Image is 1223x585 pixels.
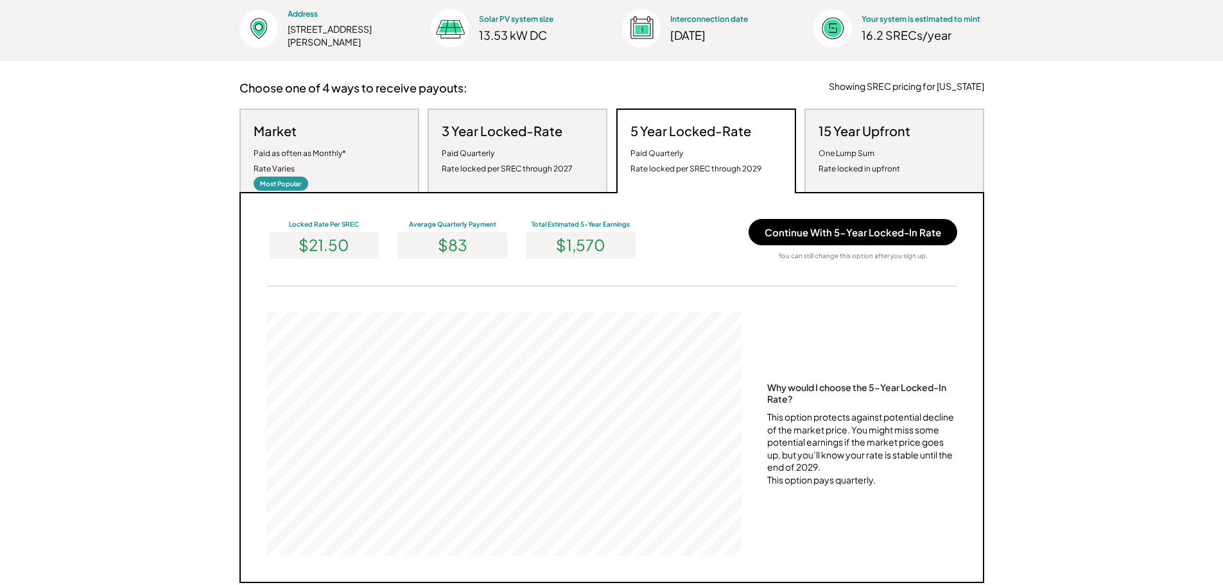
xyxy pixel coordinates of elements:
div: Locked Rate Per SREC [266,220,382,229]
div: Why would I choose the 5-Year Locked-In Rate? [767,381,957,405]
div: Total Estimated 5-Year Earnings [523,220,639,229]
img: Interconnection%403x.png [622,9,661,48]
div: Most Popular [254,177,308,191]
h3: 3 Year Locked-Rate [442,123,562,139]
div: You can still change this option after you sign up. [778,252,928,260]
div: 13.53 kW DC [479,28,591,42]
img: Size%403x.png [431,9,469,48]
div: 16.2 SRECs/year [862,28,984,42]
div: [STREET_ADDRESS][PERSON_NAME] [288,23,400,48]
div: Solar PV system size [479,14,591,25]
div: $83 [398,232,507,258]
div: Your system is estimated to mint [862,14,980,25]
div: $21.50 [270,232,379,258]
div: This option protects against potential decline of the market price. You might miss some potential... [767,411,957,487]
div: [DATE] [670,28,783,42]
button: Continue With 5-Year Locked-In Rate [749,219,957,245]
div: Paid Quarterly Rate locked per SREC through 2027 [442,146,573,177]
h3: 5 Year Locked-Rate [630,123,751,139]
div: Paid Quarterly Rate locked per SREC through 2029 [630,146,761,177]
h3: Market [254,123,297,139]
div: Average Quarterly Payment [395,220,510,229]
div: Interconnection date [670,14,783,25]
h3: Choose one of 4 ways to receive payouts: [239,80,467,95]
img: Location%403x.png [239,10,278,48]
div: One Lump Sum Rate locked in upfront [819,146,900,177]
h3: 15 Year Upfront [819,123,910,139]
div: Paid as often as Monthly* Rate Varies [254,146,346,177]
div: Showing SREC pricing for [US_STATE] [829,80,984,93]
div: Address [288,9,400,20]
img: Estimated%403x.png [813,9,852,48]
div: $1,570 [526,232,636,258]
